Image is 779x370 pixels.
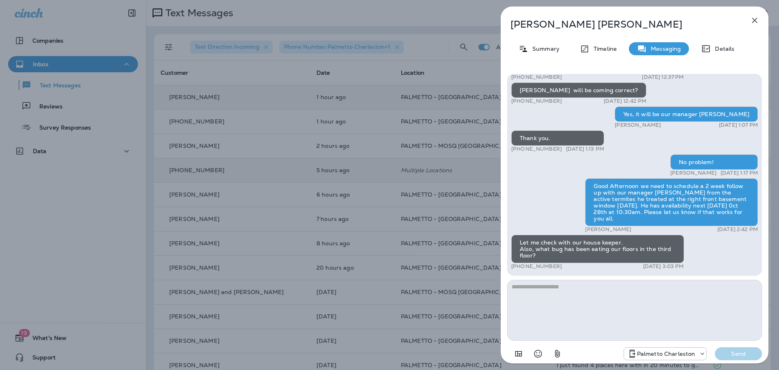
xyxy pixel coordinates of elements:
[711,45,734,52] p: Details
[511,98,562,104] p: [PHONE_NUMBER]
[530,346,546,362] button: Select an emoji
[511,146,562,152] p: [PHONE_NUMBER]
[510,19,732,30] p: [PERSON_NAME] [PERSON_NAME]
[624,349,707,359] div: +1 (843) 277-8322
[511,130,604,146] div: Thank you.
[511,82,646,98] div: [PERSON_NAME] will be coming correct?
[511,263,562,270] p: [PHONE_NUMBER]
[637,351,695,357] p: Palmetto Charleston
[721,170,758,176] p: [DATE] 1:17 PM
[647,45,681,52] p: Messaging
[511,235,684,263] div: Let me check with our house keeper. Also, what bug has been eating our floors in the third floor?
[719,122,758,128] p: [DATE] 1:07 PM
[528,45,560,52] p: Summary
[670,154,758,170] div: No problem!
[643,263,684,270] p: [DATE] 3:03 PM
[566,146,604,152] p: [DATE] 1:13 PM
[717,226,758,233] p: [DATE] 2:42 PM
[615,106,758,122] div: Yes, it will be our manager [PERSON_NAME]
[670,170,717,176] p: [PERSON_NAME]
[510,346,527,362] button: Add in a premade template
[604,98,646,104] p: [DATE] 12:42 PM
[585,226,631,233] p: [PERSON_NAME]
[642,74,684,80] p: [DATE] 12:37 PM
[511,74,562,80] p: [PHONE_NUMBER]
[615,122,661,128] p: [PERSON_NAME]
[585,178,758,226] div: Good Afternoon we need to schedule a 2 week follow up with our manager [PERSON_NAME] from the act...
[590,45,617,52] p: Timeline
